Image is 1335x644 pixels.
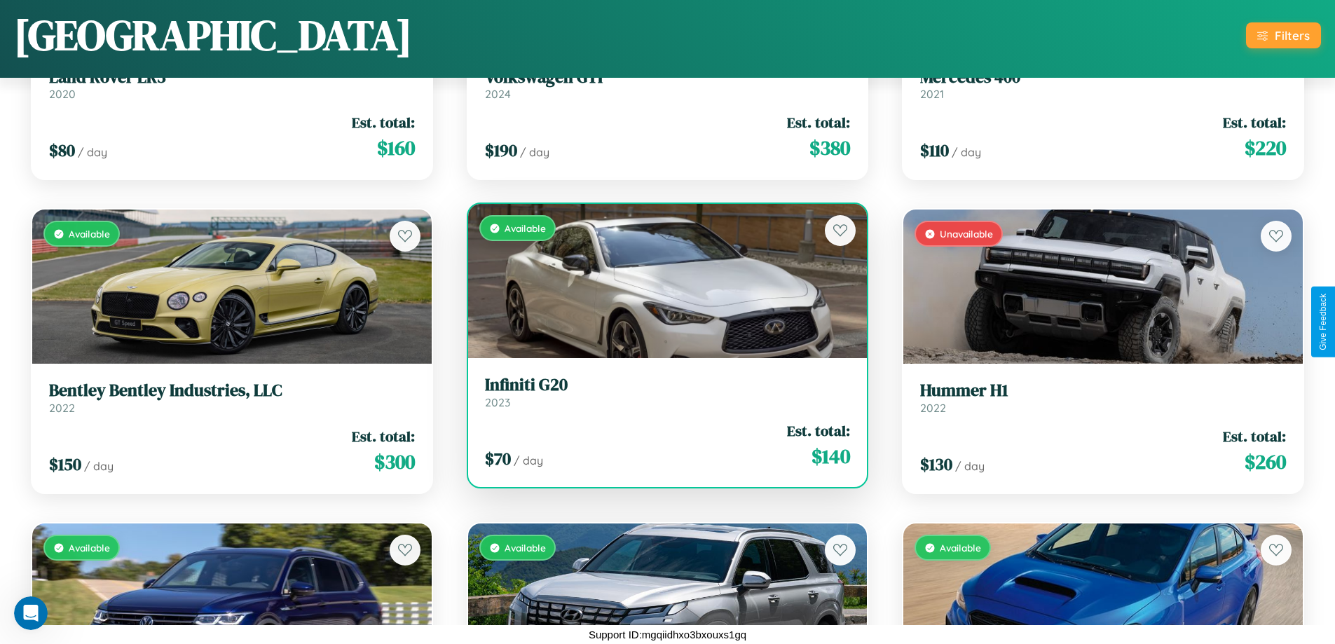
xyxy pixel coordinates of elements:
span: Available [505,542,546,554]
span: 2022 [49,401,75,415]
h3: Bentley Bentley Industries, LLC [49,381,415,401]
span: 2023 [485,395,510,409]
span: Available [69,542,110,554]
span: $ 190 [485,139,517,162]
span: 2022 [920,401,946,415]
a: Volkswagen GTI2024 [485,67,851,102]
span: / day [84,459,114,473]
span: Est. total: [352,112,415,132]
a: Mercedes 4002021 [920,67,1286,102]
span: / day [520,145,549,159]
span: Available [940,542,981,554]
span: Est. total: [1223,112,1286,132]
a: Infiniti G202023 [485,375,851,409]
span: $ 160 [377,134,415,162]
span: Available [69,228,110,240]
a: Land Rover LR32020 [49,67,415,102]
h3: Hummer H1 [920,381,1286,401]
span: $ 130 [920,453,952,476]
span: $ 110 [920,139,949,162]
h3: Infiniti G20 [485,375,851,395]
p: Support ID: mgqiidhxo3bxouxs1gq [589,625,746,644]
span: / day [952,145,981,159]
div: Give Feedback [1318,294,1328,350]
span: Est. total: [352,426,415,446]
span: Available [505,222,546,234]
span: $ 70 [485,447,511,470]
span: / day [514,453,543,467]
span: / day [955,459,985,473]
span: 2020 [49,87,76,101]
span: Est. total: [787,420,850,441]
a: Bentley Bentley Industries, LLC2022 [49,381,415,415]
button: Filters [1246,22,1321,48]
span: Unavailable [940,228,993,240]
span: $ 80 [49,139,75,162]
span: $ 300 [374,448,415,476]
h1: [GEOGRAPHIC_DATA] [14,6,412,64]
span: $ 380 [809,134,850,162]
span: Est. total: [1223,426,1286,446]
a: Hummer H12022 [920,381,1286,415]
div: Filters [1275,28,1310,43]
span: / day [78,145,107,159]
span: $ 260 [1245,448,1286,476]
span: $ 150 [49,453,81,476]
span: 2024 [485,87,511,101]
span: Est. total: [787,112,850,132]
span: $ 220 [1245,134,1286,162]
iframe: Intercom live chat [14,596,48,630]
span: $ 140 [812,442,850,470]
span: 2021 [920,87,944,101]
